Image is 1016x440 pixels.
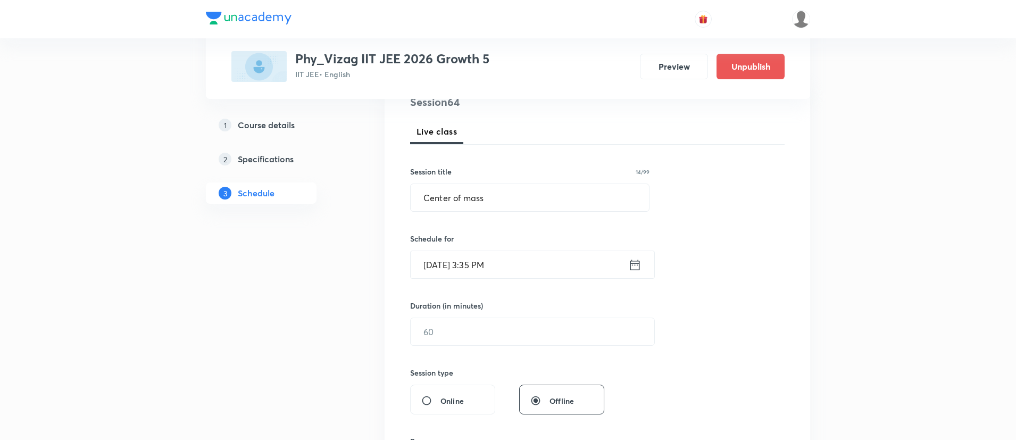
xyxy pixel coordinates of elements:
h6: Session title [410,166,452,177]
h6: Session type [410,367,453,378]
p: IIT JEE • English [295,69,489,80]
p: 14/99 [636,169,649,175]
img: avatar [698,14,708,24]
button: Preview [640,54,708,79]
h5: Course details [238,119,295,131]
span: Offline [549,395,574,406]
img: Company Logo [206,12,292,24]
h6: Schedule for [410,233,649,244]
h4: Session 64 [410,94,604,110]
span: Live class [417,125,457,138]
p: 3 [219,187,231,200]
h6: Duration (in minutes) [410,300,483,311]
input: A great title is short, clear and descriptive [411,184,649,211]
h3: Phy_Vizag IIT JEE 2026 Growth 5 [295,51,489,67]
h5: Schedule [238,187,274,200]
span: Online [440,395,464,406]
img: karthik [792,10,810,28]
p: 2 [219,153,231,165]
h5: Specifications [238,153,294,165]
img: D4D92850-DF6B-4DC7-A32C-2C82A17231DC_plus.png [231,51,287,82]
a: Company Logo [206,12,292,27]
p: 1 [219,119,231,131]
a: 1Course details [206,114,351,136]
a: 2Specifications [206,148,351,170]
button: Unpublish [717,54,785,79]
button: avatar [695,11,712,28]
input: 60 [411,318,654,345]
